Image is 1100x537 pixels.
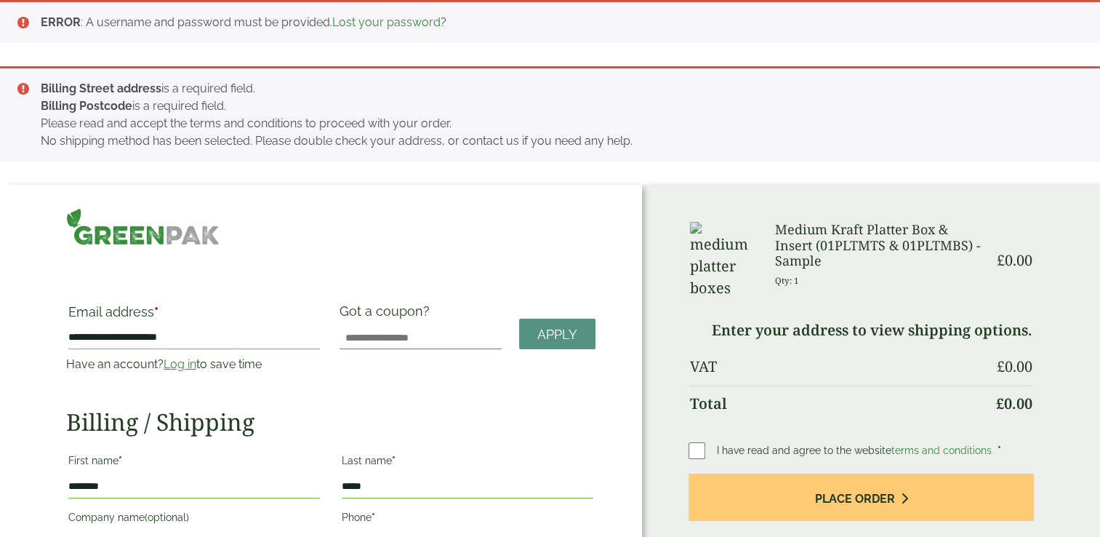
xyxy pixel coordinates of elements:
[41,14,1077,31] li: : A username and password must be provided. ?
[41,80,1077,98] li: is a required field.
[41,15,81,29] strong: ERROR
[688,474,1035,521] button: Place order
[41,132,1077,150] li: No shipping method has been selected. Please double check your address, or contact us if you need...
[996,394,1032,413] bdi: 0.00
[154,304,158,319] abbr: required
[690,349,987,384] th: VAT
[68,507,320,532] label: Company name
[774,222,986,269] h3: Medium Kraft Platter Box & Insert (01PLTMTS & 01PLTMBS) - Sample
[774,275,798,286] small: Qty: 1
[519,319,595,350] a: Apply
[66,356,322,373] p: Have an account? to save time
[372,512,375,523] abbr: required
[41,81,161,95] strong: Billing Street address
[119,455,122,466] abbr: required
[164,357,196,371] a: Log in
[996,394,1004,413] span: £
[332,15,441,29] a: Lost your password
[690,313,1033,348] td: Enter your address to view shipping options.
[997,357,1005,376] span: £
[690,386,987,421] th: Total
[537,327,577,343] span: Apply
[66,408,595,436] h2: Billing / Shipping
[891,445,992,456] a: terms and conditions
[41,99,132,113] strong: Billing Postcode
[41,98,1077,115] li: is a required field.
[690,222,758,299] img: medium platter boxes
[997,357,1032,376] bdi: 0.00
[68,450,320,475] label: First name
[392,455,396,466] abbr: required
[997,250,1005,270] span: £
[997,445,1001,456] abbr: required
[145,512,189,523] span: (optional)
[68,306,320,326] label: Email address
[340,303,435,326] label: Got a coupon?
[717,445,995,456] span: I have read and agree to the website
[342,450,593,475] label: Last name
[41,115,1077,132] li: Please read and accept the terms and conditions to proceed with your order.
[342,507,593,532] label: Phone
[66,208,220,245] img: GreenPak Supplies
[997,250,1032,270] bdi: 0.00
